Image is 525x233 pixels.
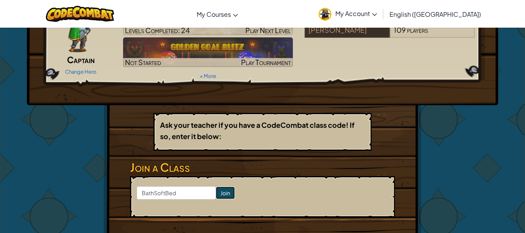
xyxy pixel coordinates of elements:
[193,4,242,25] a: My Courses
[335,9,377,18] span: My Account
[130,159,395,176] h3: Join a Class
[197,10,231,18] span: My Courses
[245,26,291,35] span: Play Next Level
[65,69,97,75] a: Change Hero
[200,73,216,79] a: + More
[160,120,354,141] b: Ask your teacher if you have a CodeCombat class code! If so, enter it below:
[394,25,406,34] span: 109
[241,58,291,67] span: Play Tournament
[319,8,331,21] img: avatar
[386,4,485,25] a: English ([GEOGRAPHIC_DATA])
[67,54,95,65] span: Captain
[389,10,481,18] span: English ([GEOGRAPHIC_DATA])
[305,23,389,38] div: [PERSON_NAME]
[216,187,235,199] input: Join
[123,37,293,67] a: Not StartedPlay Tournament
[137,186,216,199] input: <Enter Class Code>
[125,58,161,67] span: Not Started
[305,30,475,39] a: [PERSON_NAME]109players
[123,37,293,67] img: Golden Goal
[315,2,381,26] a: My Account
[68,5,90,52] img: captain-pose.png
[125,26,190,35] span: Levels Completed: 24
[407,25,428,34] span: players
[46,6,114,22] img: CodeCombat logo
